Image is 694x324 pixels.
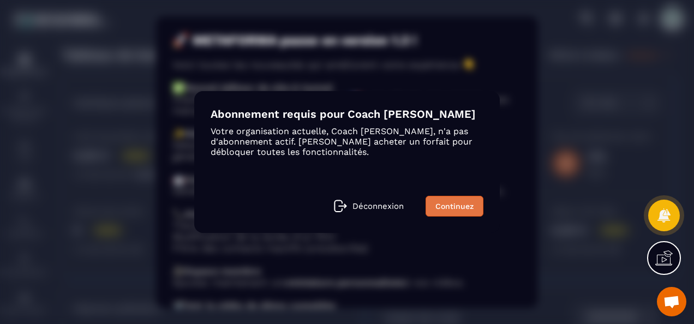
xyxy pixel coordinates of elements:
div: Ouvrir le chat [657,287,686,316]
h4: Abonnement requis pour Coach [PERSON_NAME] [211,107,483,121]
a: Déconnexion [334,200,404,213]
p: Votre organisation actuelle, Coach [PERSON_NAME], n'a pas d'abonnement actif. [PERSON_NAME] achet... [211,126,483,157]
a: Continuez [426,196,483,217]
p: Déconnexion [352,201,404,211]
